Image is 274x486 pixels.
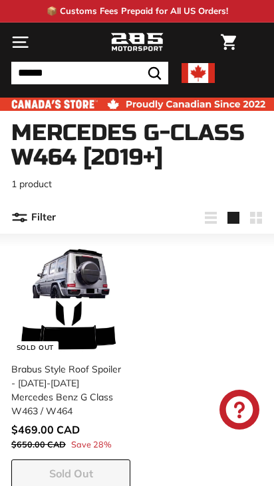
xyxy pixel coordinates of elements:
button: Filter [11,202,56,234]
input: Search [11,62,168,84]
img: mercedes spoiler [16,245,126,355]
span: Save 28% [71,438,112,451]
div: Brabus Style Roof Spoiler - [DATE]-[DATE] Mercedes Benz G Class W463 / W464 [11,363,122,418]
a: Cart [214,23,243,61]
a: Sold Out mercedes spoiler Brabus Style Roof Spoiler - [DATE]-[DATE] Mercedes Benz G Class W463 / ... [11,240,130,459]
p: 1 product [11,177,263,191]
span: Sold Out [49,467,93,480]
p: 📦 Customs Fees Prepaid for All US Orders! [47,5,228,18]
span: $650.00 CAD [11,439,66,449]
inbox-online-store-chat: Shopify online store chat [215,390,263,433]
div: Sold Out [12,341,59,355]
h1: Mercedes G-Class W464 [2019+] [11,121,263,171]
span: $469.00 CAD [11,423,80,436]
img: Logo_285_Motorsport_areodynamics_components [110,31,164,54]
